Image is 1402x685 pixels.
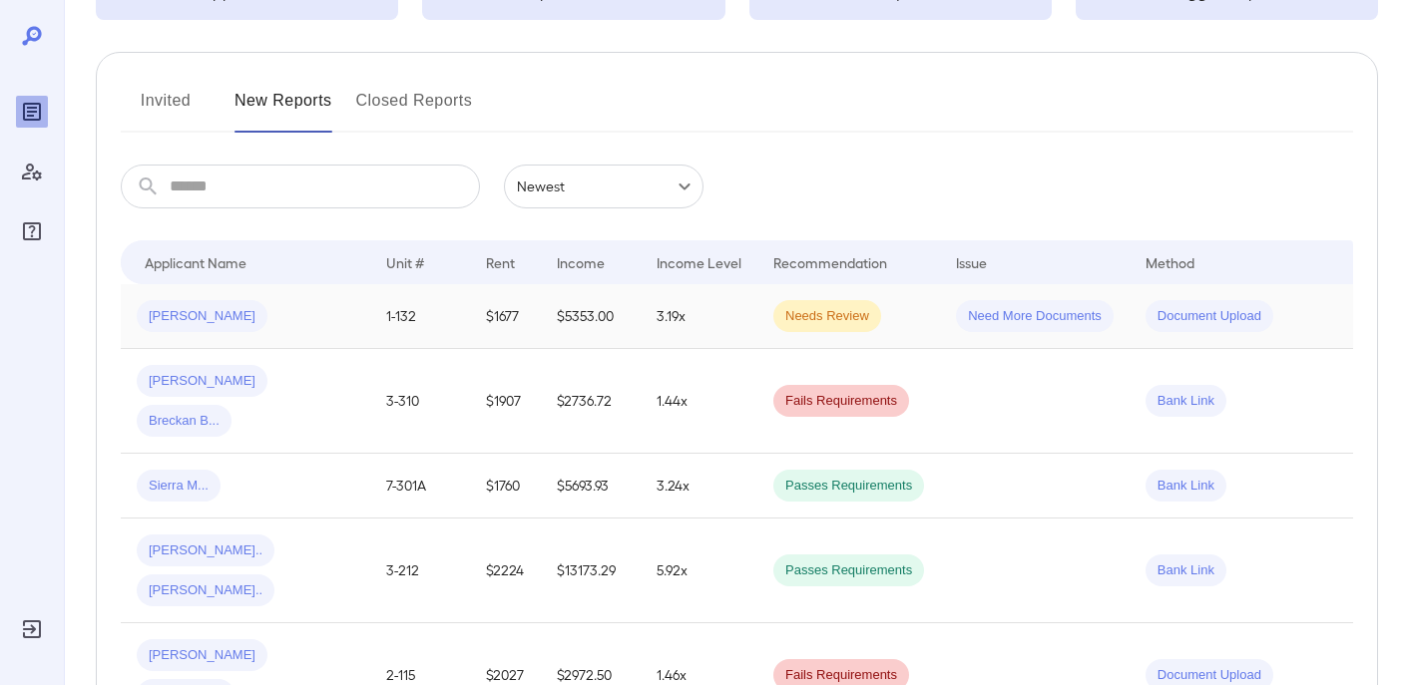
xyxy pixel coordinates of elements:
div: FAQ [16,215,48,247]
button: Invited [121,85,211,133]
td: $1677 [470,284,541,349]
span: Bank Link [1146,392,1226,411]
div: Reports [16,96,48,128]
span: [PERSON_NAME].. [137,541,274,560]
button: Row Actions [1351,300,1383,332]
td: $1760 [470,454,541,518]
button: New Reports [234,85,332,133]
td: 1.44x [641,349,757,454]
div: Applicant Name [145,250,246,274]
td: 7-301A [370,454,470,518]
td: 5.92x [641,518,757,623]
div: Income Level [657,250,741,274]
td: $13173.29 [541,518,641,623]
td: 3.19x [641,284,757,349]
div: Manage Users [16,156,48,187]
span: Fails Requirements [773,666,909,685]
div: Income [557,250,605,274]
span: Breckan B... [137,412,232,431]
td: $5693.93 [541,454,641,518]
td: $2224 [470,518,541,623]
span: [PERSON_NAME] [137,307,267,326]
span: Passes Requirements [773,477,924,496]
div: Newest [504,165,703,208]
button: Row Actions [1351,470,1383,502]
span: Needs Review [773,307,881,326]
span: Passes Requirements [773,561,924,580]
div: Rent [486,250,518,274]
span: Sierra M... [137,477,221,496]
span: [PERSON_NAME] [137,646,267,665]
span: [PERSON_NAME].. [137,581,274,600]
span: [PERSON_NAME] [137,372,267,391]
span: Fails Requirements [773,392,909,411]
button: Row Actions [1351,554,1383,586]
button: Closed Reports [356,85,473,133]
td: $5353.00 [541,284,641,349]
div: Unit # [386,250,424,274]
div: Issue [956,250,988,274]
span: Bank Link [1146,561,1226,580]
td: 3.24x [641,454,757,518]
td: 3-212 [370,518,470,623]
span: Document Upload [1146,307,1273,326]
td: 3-310 [370,349,470,454]
div: Method [1146,250,1194,274]
div: Recommendation [773,250,887,274]
div: Log Out [16,613,48,645]
td: 1-132 [370,284,470,349]
td: $1907 [470,349,541,454]
span: Document Upload [1146,666,1273,685]
span: Bank Link [1146,477,1226,496]
span: Need More Documents [956,307,1114,326]
td: $2736.72 [541,349,641,454]
button: Row Actions [1351,385,1383,417]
